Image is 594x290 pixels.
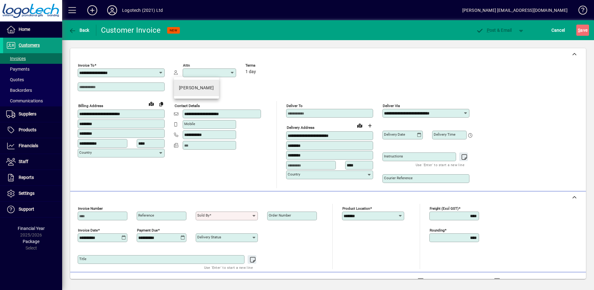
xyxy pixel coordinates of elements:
span: Communications [6,98,43,103]
div: [PERSON_NAME] [179,85,214,91]
span: Reports [19,175,34,180]
span: ave [578,25,587,35]
mat-hint: Use 'Enter' to start a new line [416,161,464,168]
a: View on map [355,120,365,130]
mat-hint: Use 'Enter' to start a new line [204,264,253,271]
mat-label: Delivery status [197,235,221,239]
a: Staff [3,154,62,170]
a: Communications [3,96,62,106]
mat-label: Freight (excl GST) [430,206,459,211]
a: Payments [3,64,62,74]
span: Backorders [6,88,32,93]
span: Terms [245,63,283,68]
span: Quotes [6,77,24,82]
div: Logotech (2021) Ltd [122,5,163,15]
a: Support [3,202,62,217]
mat-label: Invoice date [78,228,98,232]
span: Payments [6,67,30,72]
span: Staff [19,159,28,164]
span: 1 day [245,69,256,74]
a: Settings [3,186,62,201]
button: Product History [370,275,407,287]
button: Add [82,5,102,16]
span: Products [19,127,36,132]
span: NEW [170,28,177,32]
div: [PERSON_NAME] [EMAIL_ADDRESS][DOMAIN_NAME] [462,5,568,15]
span: Cancel [551,25,565,35]
mat-label: Deliver To [286,104,303,108]
mat-label: Sold by [197,213,209,217]
span: Customers [19,43,40,48]
mat-option: Kim Higgs [174,80,219,96]
a: Quotes [3,74,62,85]
mat-label: Courier Reference [384,176,413,180]
button: Post & Email [473,25,515,36]
label: Show Cost/Profit [501,278,537,284]
button: Profile [102,5,122,16]
a: View on map [146,99,156,109]
a: Knowledge Base [574,1,586,21]
span: Package [23,239,39,244]
mat-label: Payment due [137,228,158,232]
app-page-header-button: Back [62,25,96,36]
span: Settings [19,191,34,196]
mat-label: Title [79,257,86,261]
mat-label: Invoice To [78,63,94,68]
mat-label: Rounding [430,228,445,232]
mat-label: Invoice number [78,206,103,211]
button: Product [541,275,572,287]
a: Reports [3,170,62,185]
span: Financials [19,143,38,148]
span: Suppliers [19,111,36,116]
mat-label: Delivery date [384,132,405,137]
mat-label: Delivery time [434,132,455,137]
button: Back [67,25,91,36]
span: Product History [372,276,404,286]
mat-label: Attn [183,63,190,68]
a: Home [3,22,62,37]
span: Support [19,207,34,212]
span: Invoices [6,56,26,61]
span: Home [19,27,30,32]
mat-label: Mobile [184,122,195,126]
span: ost & Email [476,28,512,33]
button: Choose address [365,121,375,131]
mat-label: Product location [342,206,370,211]
span: S [578,28,580,33]
span: Financial Year [18,226,45,231]
a: Products [3,122,62,138]
button: Copy to Delivery address [156,99,166,109]
button: Cancel [550,25,567,36]
button: Save [576,25,589,36]
span: Product [544,276,569,286]
mat-label: Instructions [384,154,403,158]
a: Backorders [3,85,62,96]
mat-label: Deliver via [383,104,400,108]
span: P [487,28,490,33]
a: Suppliers [3,106,62,122]
div: Customer Invoice [101,25,161,35]
mat-label: Order number [269,213,291,217]
a: Invoices [3,53,62,64]
mat-label: Country [288,172,300,176]
mat-label: Reference [138,213,154,217]
label: Show Line Volumes/Weights [425,278,483,284]
span: Back [69,28,89,33]
mat-label: Country [79,150,92,155]
a: Financials [3,138,62,154]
